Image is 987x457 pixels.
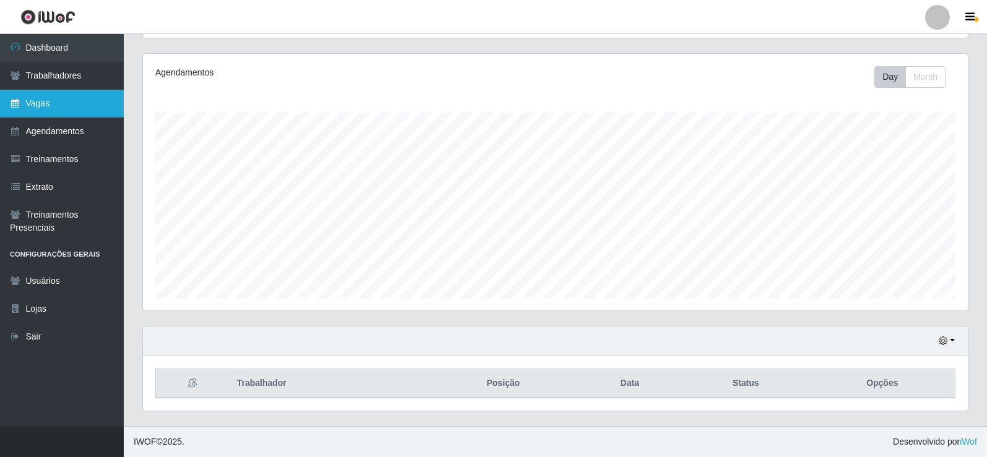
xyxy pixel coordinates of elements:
[429,369,578,398] th: Posição
[960,437,977,446] a: iWof
[810,369,955,398] th: Opções
[134,435,184,448] span: © 2025 .
[874,66,906,88] button: Day
[155,66,478,79] div: Agendamentos
[893,435,977,448] span: Desenvolvido por
[134,437,157,446] span: IWOF
[874,66,946,88] div: First group
[20,9,75,25] img: CoreUI Logo
[874,66,955,88] div: Toolbar with button groups
[682,369,810,398] th: Status
[905,66,946,88] button: Month
[230,369,429,398] th: Trabalhador
[578,369,682,398] th: Data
